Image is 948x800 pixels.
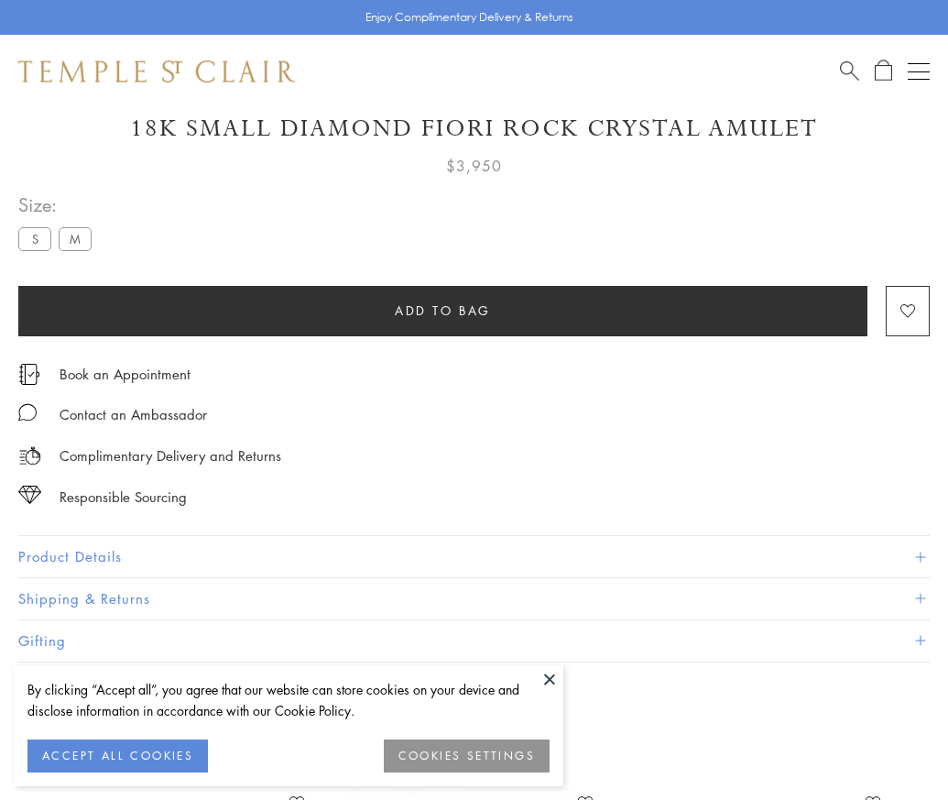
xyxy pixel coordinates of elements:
img: icon_delivery.svg [18,444,41,467]
a: Open Shopping Bag [875,60,892,82]
a: Book an Appointment [60,364,191,384]
button: COOKIES SETTINGS [384,740,550,773]
p: Complimentary Delivery and Returns [60,444,281,467]
button: Add to bag [18,286,867,336]
div: By clicking “Accept all”, you agree that our website can store cookies on your device and disclos... [27,679,550,721]
div: Responsible Sourcing [60,486,187,509]
a: Search [840,60,859,82]
img: icon_sourcing.svg [18,486,41,504]
button: Gifting [18,620,930,662]
button: ACCEPT ALL COOKIES [27,740,208,773]
button: Open navigation [908,60,930,82]
p: Enjoy Complimentary Delivery & Returns [365,8,573,27]
label: M [59,227,92,250]
button: Product Details [18,536,930,577]
label: S [18,227,51,250]
span: Add to bag [395,301,491,321]
button: Shipping & Returns [18,578,930,619]
img: icon_appointment.svg [18,364,40,385]
span: Size: [18,190,99,220]
h1: 18K Small Diamond Fiori Rock Crystal Amulet [18,113,930,145]
img: MessageIcon-01_2.svg [18,403,37,422]
span: $3,950 [446,154,502,178]
div: Contact an Ambassador [60,403,207,426]
img: Temple St. Clair [18,60,295,82]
